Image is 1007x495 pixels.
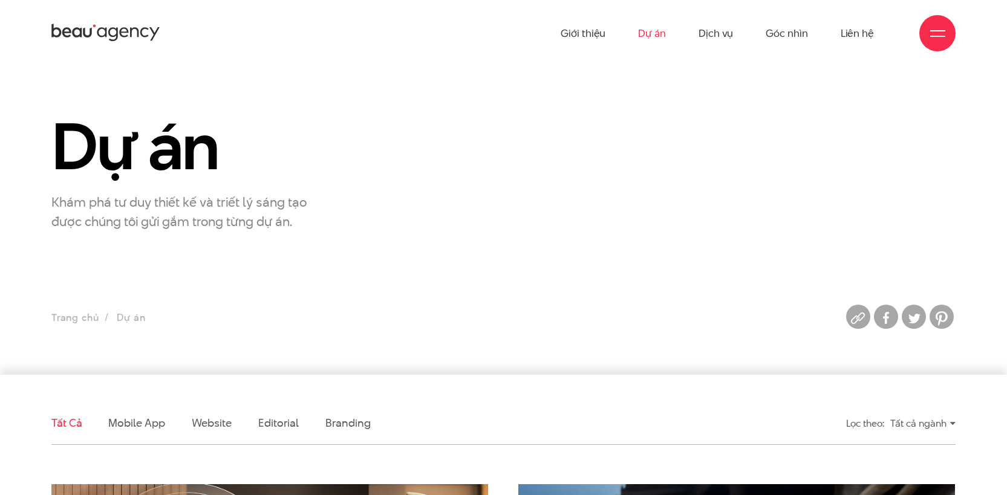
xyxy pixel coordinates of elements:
a: Tất cả [51,415,82,430]
div: Tất cả ngành [890,413,956,434]
div: Lọc theo: [846,413,884,434]
a: Branding [325,415,370,430]
a: Mobile app [108,415,165,430]
a: Editorial [258,415,299,430]
a: Website [192,415,232,430]
a: Trang chủ [51,311,99,325]
h1: Dự án [51,112,333,181]
p: Khám phá tư duy thiết kế và triết lý sáng tạo được chúng tôi gửi gắm trong từng dự án. [51,192,333,231]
